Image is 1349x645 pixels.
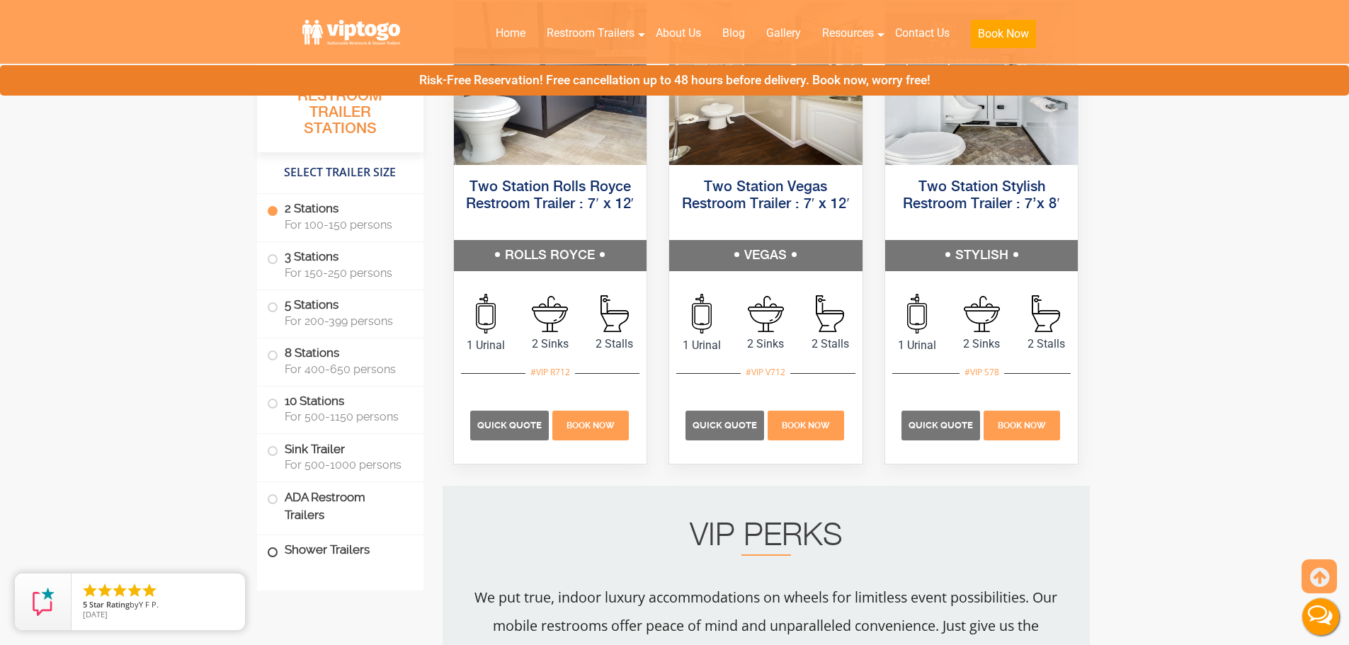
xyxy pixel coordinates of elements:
[89,599,130,610] span: Star Rating
[748,296,784,332] img: an icon of sink
[267,242,414,286] label: 3 Stations
[1032,295,1060,332] img: an icon of stall
[645,18,712,49] a: About Us
[600,295,629,332] img: an icon of stall
[471,522,1061,556] h2: VIP PERKS
[518,336,582,353] span: 2 Sinks
[567,421,615,430] span: Book Now
[96,582,113,599] li: 
[901,418,982,431] a: Quick Quote
[741,363,790,382] div: #VIP V712
[885,240,1078,271] h5: STYLISH
[1292,588,1349,645] button: Live Chat
[285,218,406,232] span: For 100-150 persons
[550,418,630,431] a: Book Now
[83,609,108,620] span: [DATE]
[83,600,234,610] span: by
[971,20,1036,48] button: Book Now
[998,421,1046,430] span: Book Now
[267,482,414,530] label: ADA Restroom Trailers
[964,296,1000,332] img: an icon of sink
[884,18,960,49] a: Contact Us
[81,582,98,599] li: 
[267,387,414,430] label: 10 Stations
[536,18,645,49] a: Restroom Trailers
[950,336,1014,353] span: 2 Sinks
[582,336,647,353] span: 2 Stalls
[960,363,1004,382] div: #VIP S78
[267,194,414,238] label: 2 Stations
[454,240,647,271] h5: ROLLS ROYCE
[111,582,128,599] li: 
[466,180,634,212] a: Two Station Rolls Royce Restroom Trailer : 7′ x 12′
[29,588,57,616] img: Review Rating
[816,295,844,332] img: an icon of stall
[267,290,414,334] label: 5 Stations
[285,458,406,472] span: For 500-1000 persons
[532,296,568,332] img: an icon of sink
[470,418,551,431] a: Quick Quote
[909,420,973,430] span: Quick Quote
[267,338,414,382] label: 8 Stations
[782,421,830,430] span: Book Now
[756,18,812,49] a: Gallery
[669,337,734,354] span: 1 Urinal
[798,336,863,353] span: 2 Stalls
[885,337,950,354] span: 1 Urinal
[141,582,158,599] li: 
[83,599,87,610] span: 5
[812,18,884,49] a: Resources
[267,434,414,478] label: Sink Trailer
[685,418,766,431] a: Quick Quote
[903,180,1059,212] a: Two Station Stylish Restroom Trailer : 7’x 8′
[267,535,414,566] label: Shower Trailers
[257,159,423,186] h4: Select Trailer Size
[981,418,1061,431] a: Book Now
[285,363,406,376] span: For 400-650 persons
[285,266,406,280] span: For 150-250 persons
[139,599,159,610] span: Y F P.
[669,240,863,271] h5: VEGAS
[477,420,542,430] span: Quick Quote
[257,67,423,152] h3: All Portable Restroom Trailer Stations
[285,314,406,328] span: For 200-399 persons
[734,336,798,353] span: 2 Sinks
[285,410,406,423] span: For 500-1150 persons
[712,18,756,49] a: Blog
[126,582,143,599] li: 
[476,294,496,333] img: an icon of urinal
[766,418,846,431] a: Book Now
[907,294,927,333] img: an icon of urinal
[960,18,1047,57] a: Book Now
[1014,336,1078,353] span: 2 Stalls
[485,18,536,49] a: Home
[525,363,575,382] div: #VIP R712
[692,294,712,333] img: an icon of urinal
[693,420,757,430] span: Quick Quote
[454,337,518,354] span: 1 Urinal
[682,180,850,212] a: Two Station Vegas Restroom Trailer : 7′ x 12′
